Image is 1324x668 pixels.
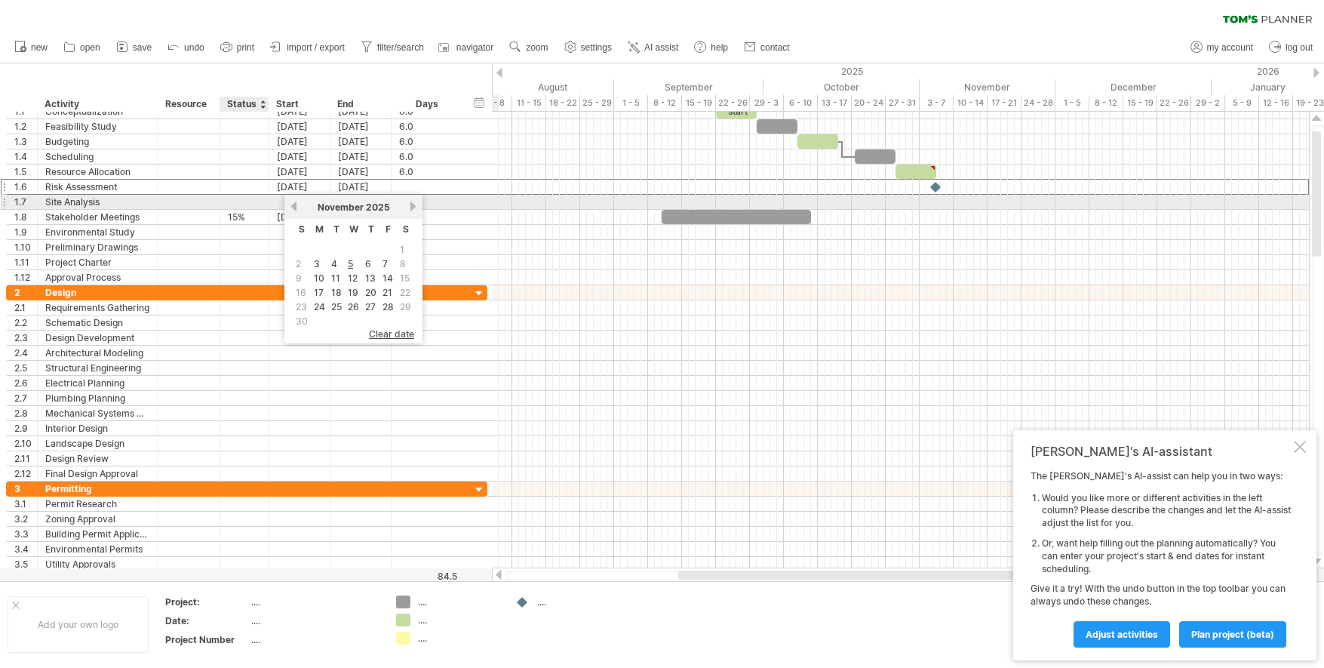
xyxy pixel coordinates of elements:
span: Adjust activities [1086,629,1158,640]
div: Project Number [165,633,248,646]
div: 2.6 [14,376,37,390]
div: [DATE] [330,180,392,194]
div: Risk Assessment [45,180,150,194]
span: Thursday [368,223,374,235]
td: this is a weekend day [398,286,413,299]
a: 24 [312,300,327,314]
div: Resource Allocation [45,165,150,179]
a: 4 [330,257,339,271]
a: my account [1187,38,1258,57]
div: 17 - 21 [988,95,1021,111]
div: Architectural Modeling [45,346,150,360]
div: 2.7 [14,391,37,405]
span: 15 [398,271,411,285]
span: save [133,42,152,53]
a: 20 [364,285,378,300]
div: 1.4 [14,149,37,164]
div: Approval Process [45,270,150,285]
div: Final Design Approval [45,466,150,481]
a: plan project (beta) [1179,621,1286,648]
span: November [318,202,364,213]
div: .... [537,596,619,608]
div: Landscape Design [45,436,150,451]
div: .... [251,633,378,646]
div: 10 - 14 [954,95,988,111]
a: previous [288,201,300,212]
div: Project: [165,596,248,608]
div: 1.2 [14,119,37,134]
div: Stakeholder Meetings [45,210,150,224]
div: Start [276,97,321,112]
div: Environmental Study [45,225,150,239]
div: Utility Approvals [45,557,150,571]
div: 1 - 5 [1055,95,1089,111]
a: import / export [266,38,349,57]
div: 2.12 [14,466,37,481]
div: Activity [45,97,149,112]
div: Building Permit Application [45,527,150,541]
li: Or, want help filling out the planning automatically? You can enter your project's start & end da... [1042,537,1291,575]
td: this is a weekend day [398,272,413,285]
div: Project Charter [45,255,150,269]
span: 8 [398,257,407,271]
span: open [80,42,100,53]
div: [DATE] [330,119,392,134]
div: 2 [14,285,37,300]
div: 12 - 16 [1259,95,1293,111]
a: new [11,38,52,57]
a: 25 [330,300,343,314]
span: 23 [294,300,309,314]
div: 6.0 [399,134,456,149]
div: 2.1 [14,300,37,315]
td: this is a weekend day [398,300,413,313]
div: 13 - 17 [818,95,852,111]
div: 22 - 26 [716,95,750,111]
td: this is a weekend day [293,272,310,285]
div: 3.1 [14,497,37,511]
span: 30 [294,314,309,328]
td: this is a weekend day [293,300,310,313]
div: 1.8 [14,210,37,224]
div: Structural Engineering [45,361,150,375]
div: 2.11 [14,451,37,466]
div: Scheduling [45,149,150,164]
span: my account [1207,42,1253,53]
div: 15% [228,210,261,224]
div: Design Development [45,331,150,345]
div: Permitting [45,482,150,496]
div: 3 [14,482,37,496]
div: 29 - 3 [750,95,784,111]
span: settings [581,42,612,53]
div: [PERSON_NAME]'s AI-assistant [1031,444,1291,459]
span: log out [1286,42,1313,53]
div: 2.2 [14,316,37,330]
div: [DATE] [269,149,330,164]
div: 1.7 [14,195,37,209]
span: 9 [294,271,303,285]
div: 6.0 [399,149,456,164]
span: 2 [294,257,303,271]
div: December 2025 [1055,79,1212,95]
span: print [237,42,254,53]
span: undo [184,42,204,53]
span: Wednesday [349,223,358,235]
a: 28 [381,300,395,314]
a: 14 [381,271,395,285]
div: 1.10 [14,240,37,254]
div: Electrical Planning [45,376,150,390]
div: [DATE] [269,210,330,224]
div: 5 - 9 [1225,95,1259,111]
a: Adjust activities [1074,621,1170,648]
a: 19 [346,285,360,300]
span: Friday [386,223,391,235]
span: Monday [315,223,324,235]
a: save [112,38,156,57]
a: next [407,201,419,212]
div: [DATE] [269,119,330,134]
a: 11 [330,271,342,285]
div: [DATE] [269,134,330,149]
span: Tuesday [333,223,339,235]
span: navigator [456,42,493,53]
div: 2.9 [14,421,37,436]
div: Site Analysis [45,195,150,209]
